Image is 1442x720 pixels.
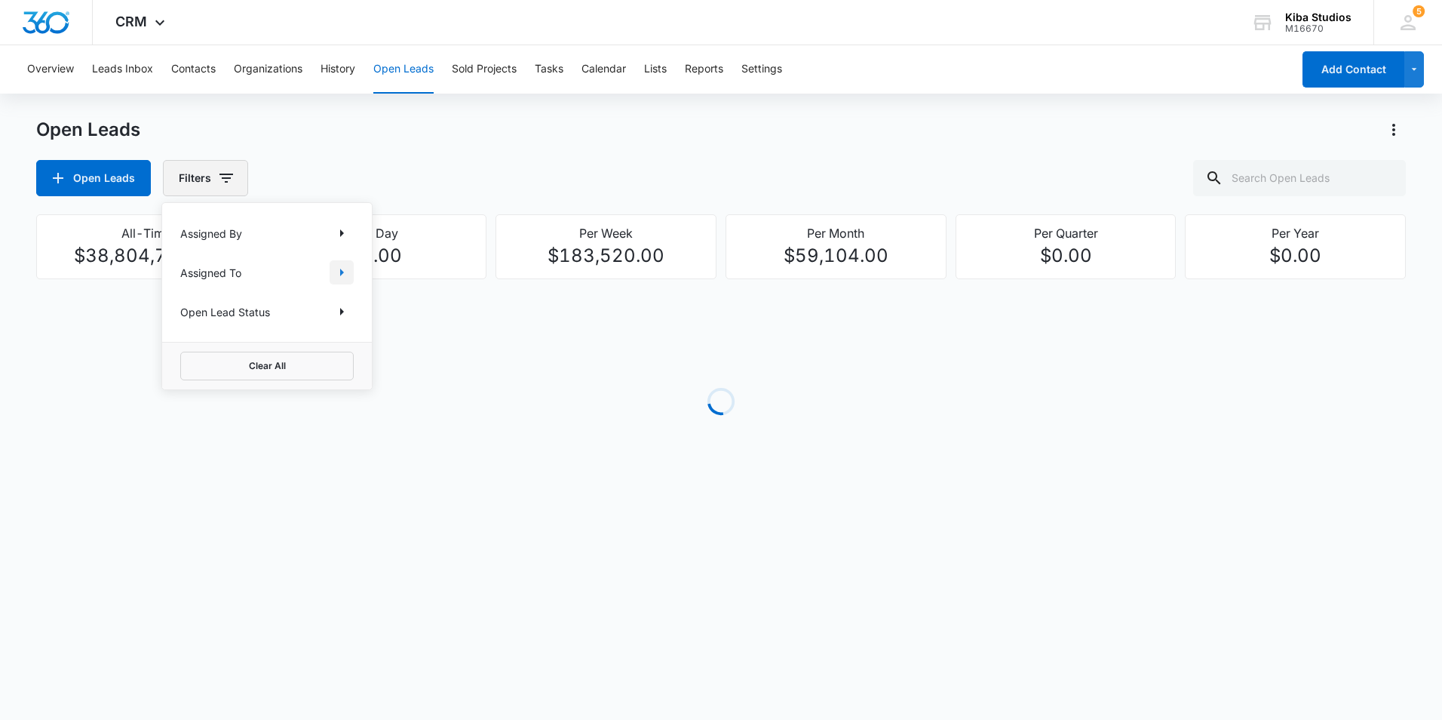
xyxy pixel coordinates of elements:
[505,224,707,242] p: Per Week
[1195,224,1396,242] p: Per Year
[330,260,354,285] button: Show Assigned To filters
[735,242,937,269] p: $59,104.00
[92,45,153,94] button: Leads Inbox
[1302,51,1404,88] button: Add Contact
[965,242,1167,269] p: $0.00
[163,160,248,196] button: Filters
[234,45,302,94] button: Organizations
[46,224,247,242] p: All-Time
[373,45,434,94] button: Open Leads
[1413,5,1425,17] span: 5
[330,221,354,245] button: Show Assigned By filters
[505,242,707,269] p: $183,520.00
[1413,5,1425,17] div: notifications count
[452,45,517,94] button: Sold Projects
[1285,23,1351,34] div: account id
[321,45,355,94] button: History
[276,242,477,269] p: $0.00
[581,45,626,94] button: Calendar
[535,45,563,94] button: Tasks
[180,304,270,320] p: Open Lead Status
[46,242,247,269] p: $38,804,737.57
[735,224,937,242] p: Per Month
[180,352,354,380] button: Clear All
[330,300,354,324] button: Show Open Lead Status filters
[1382,118,1406,142] button: Actions
[115,14,147,29] span: CRM
[1285,11,1351,23] div: account name
[1193,160,1406,196] input: Search Open Leads
[276,224,477,242] p: Per Day
[171,45,216,94] button: Contacts
[36,160,151,196] button: Open Leads
[27,45,74,94] button: Overview
[180,226,242,242] p: Assigned By
[36,118,140,141] h1: Open Leads
[180,265,241,281] p: Assigned To
[644,45,667,94] button: Lists
[965,224,1167,242] p: Per Quarter
[741,45,782,94] button: Settings
[685,45,723,94] button: Reports
[1195,242,1396,269] p: $0.00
